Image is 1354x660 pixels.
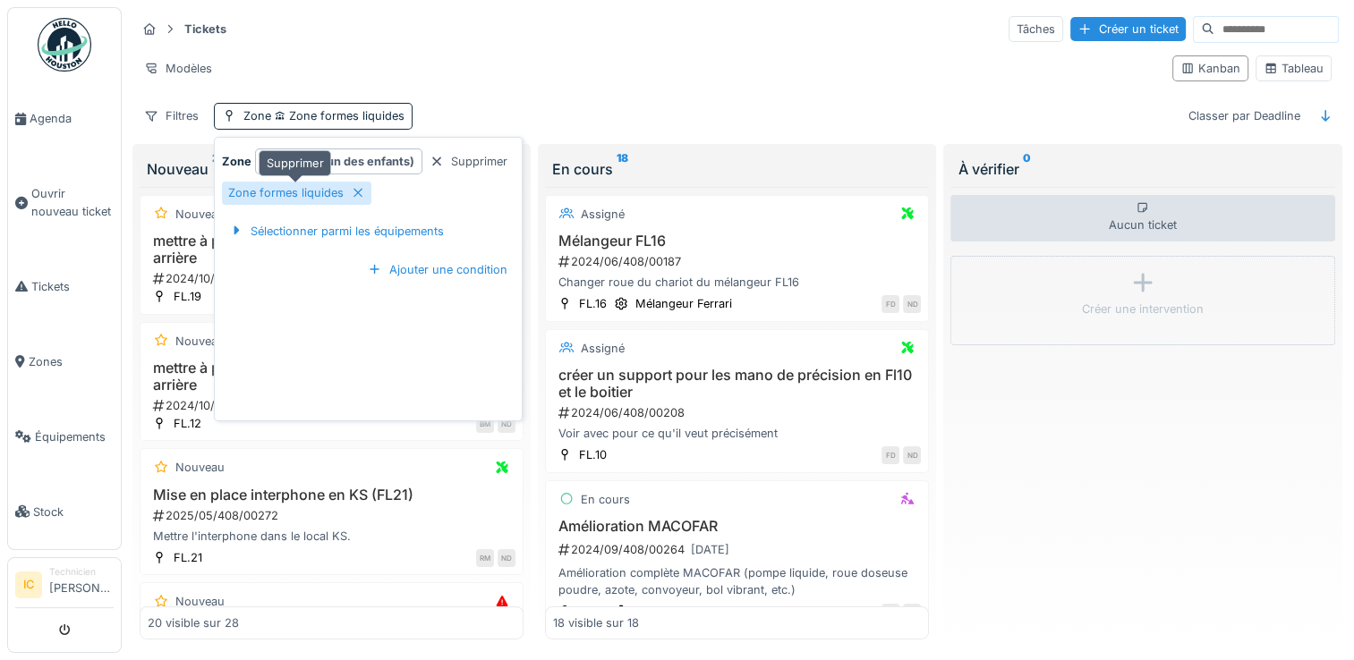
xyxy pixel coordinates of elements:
[950,195,1334,241] div: Aucun ticket
[148,487,515,503] h3: Mise en place interphone en KS (FL21)
[903,446,921,464] div: ND
[177,21,234,38] strong: Tickets
[148,528,515,545] div: Mettre l'interphone dans le local KS.
[212,158,226,180] sup: 28
[581,340,625,357] div: Assigné
[175,459,225,476] div: Nouveau
[557,404,921,421] div: 2024/06/408/00208
[243,107,404,124] div: Zone
[38,18,91,72] img: Badge_color-CXgf-gQk.svg
[222,153,251,170] strong: Zone
[175,206,225,223] div: Nouveau
[175,593,225,610] div: Nouveau
[881,604,899,622] div: SD
[271,109,404,123] span: Zone formes liquides
[1180,103,1308,129] div: Classer par Deadline
[1022,158,1030,180] sup: 0
[15,571,42,598] li: IC
[228,184,344,201] div: Zone formes liquides
[881,295,899,313] div: FD
[557,253,921,270] div: 2024/06/408/00187
[151,270,515,287] div: 2024/10/408/00578
[635,295,732,312] div: Mélangeur Ferrari
[285,153,414,170] strong: est (ou un des enfants)
[148,360,515,393] h3: mettre à plat les écrans pour éviter déterioration arrière
[174,549,202,566] div: FL.21
[903,295,921,313] div: ND
[1009,16,1063,42] div: Tâches
[579,446,607,463] div: FL.10
[553,274,921,291] div: Changer roue du chariot du mélangeur FL16
[553,518,921,535] h3: Amélioration MACOFAR
[136,55,220,81] div: Modèles
[33,503,114,520] span: Stock
[147,158,516,180] div: Nouveau
[422,149,515,173] div: Supprimer
[1180,60,1240,77] div: Kanban
[498,415,515,433] div: ND
[581,491,630,508] div: En cours
[1082,300,1204,317] div: Créer une intervention
[476,415,494,433] div: BM
[958,158,1327,180] div: À vérifier
[617,158,628,180] sup: 18
[151,397,515,414] div: 2024/10/408/00577
[31,278,114,295] span: Tickets
[361,258,515,282] div: Ajouter une condition
[29,353,114,370] span: Zones
[691,541,729,558] div: [DATE]
[151,507,515,524] div: 2025/05/408/00272
[557,538,921,561] div: 2024/09/408/00264
[148,614,239,631] div: 20 visible sur 28
[498,549,515,567] div: ND
[635,604,759,621] div: Remplisseuse Macofar
[31,185,114,219] span: Ouvrir nouveau ticket
[174,288,201,305] div: FL.19
[581,206,625,223] div: Assigné
[553,367,921,401] h3: créer un support pour les mano de précision en Fl10 et le boitier
[174,415,201,432] div: FL.12
[553,564,921,598] div: Amélioration complète MACOFAR (pompe liquide, roue doseuse poudre, azote, convoyeur, bol vibrant,...
[579,295,607,312] div: FL.16
[1070,17,1186,41] div: Créer un ticket
[579,604,607,621] div: FL.19
[552,158,922,180] div: En cours
[49,565,114,604] li: [PERSON_NAME]
[476,549,494,567] div: RM
[136,103,207,129] div: Filtres
[1264,60,1324,77] div: Tableau
[175,333,225,350] div: Nouveau
[222,219,451,243] div: Sélectionner parmi les équipements
[903,604,921,622] div: ND
[35,428,114,445] span: Équipements
[881,446,899,464] div: FD
[553,425,921,442] div: Voir avec pour ce qu'il veut précisément
[148,233,515,267] h3: mettre à plat les écrans pour éviter déterioration arrière
[49,565,114,579] div: Technicien
[553,614,639,631] div: 18 visible sur 18
[30,110,114,127] span: Agenda
[553,233,921,250] h3: Mélangeur FL16
[259,150,331,176] div: Supprimer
